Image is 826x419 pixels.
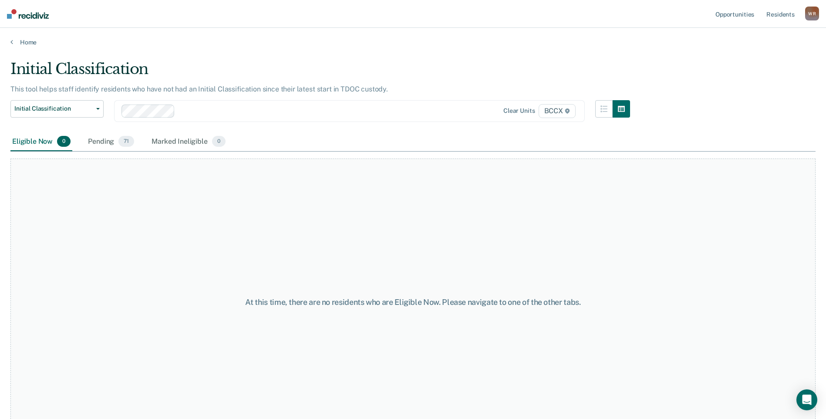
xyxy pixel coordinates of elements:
[86,132,136,152] div: Pending71
[212,136,226,147] span: 0
[7,9,49,19] img: Recidiviz
[10,132,72,152] div: Eligible Now0
[503,107,535,115] div: Clear units
[10,85,388,93] p: This tool helps staff identify residents who have not had an Initial Classification since their l...
[212,297,614,307] div: At this time, there are no residents who are Eligible Now. Please navigate to one of the other tabs.
[57,136,71,147] span: 0
[805,7,819,20] div: W R
[539,104,576,118] span: BCCX
[10,60,630,85] div: Initial Classification
[118,136,134,147] span: 71
[10,100,104,118] button: Initial Classification
[10,38,816,46] a: Home
[150,132,227,152] div: Marked Ineligible0
[805,7,819,20] button: WR
[796,389,817,410] div: Open Intercom Messenger
[14,105,93,112] span: Initial Classification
